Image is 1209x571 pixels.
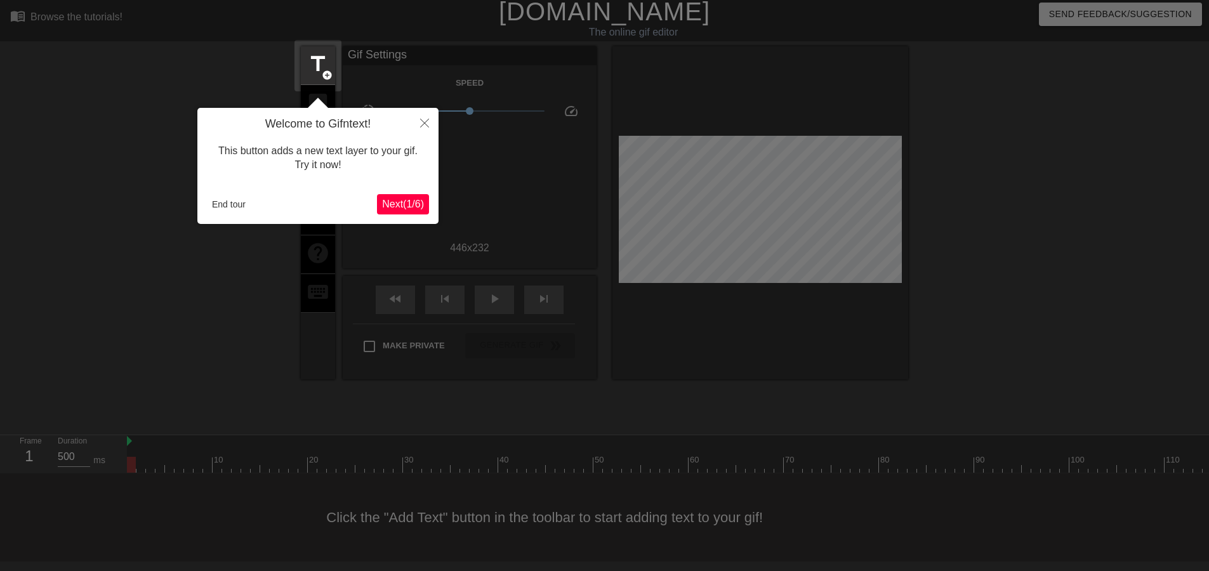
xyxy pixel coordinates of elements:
div: This button adds a new text layer to your gif. Try it now! [207,131,429,185]
button: Next [377,194,429,214]
span: Next ( 1 / 6 ) [382,199,424,209]
h4: Welcome to Gifntext! [207,117,429,131]
button: Close [411,108,439,137]
button: End tour [207,195,251,214]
